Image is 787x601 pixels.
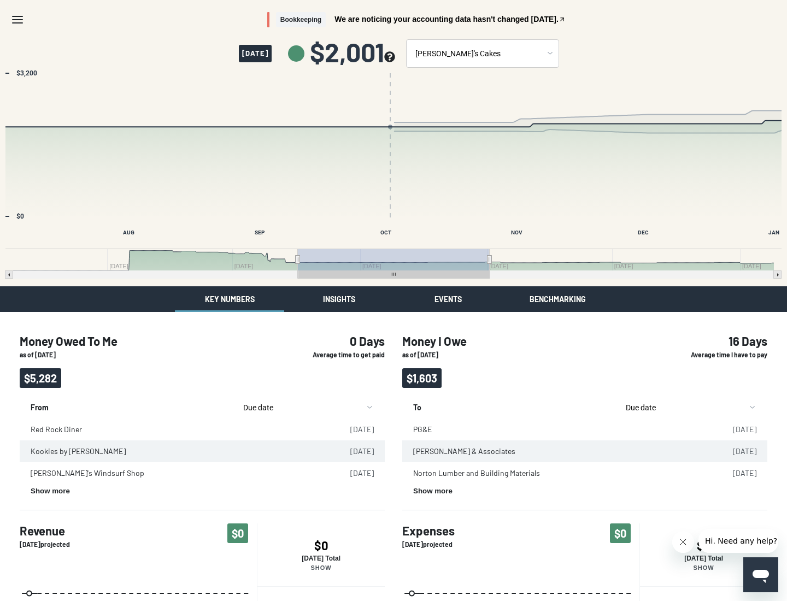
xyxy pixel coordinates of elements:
span: [DATE] [239,45,272,62]
p: [DATE] projected [20,540,70,549]
span: $5,282 [20,368,61,388]
td: [DATE] [324,462,385,484]
text: DEC [638,229,649,235]
button: $0[DATE] TotalShow [639,523,767,586]
td: [DATE] [324,419,385,440]
h4: 0 Days [266,334,385,348]
button: $0[DATE] TotalShow [257,523,385,586]
g: Past/Projected Data, series 1 of 3 with 31 data points. [20,591,250,596]
p: as of [DATE] [402,350,631,360]
p: [DATE] Total [257,555,385,562]
p: Show [257,564,385,571]
button: sort by [239,397,374,419]
p: From [31,397,228,413]
td: [DATE] [706,462,767,484]
h4: 16 Days [648,334,767,348]
td: [DATE] [324,440,385,462]
p: Show [640,564,767,571]
td: [DATE] [706,440,767,462]
button: Show more [413,487,453,495]
p: [DATE] Total [640,555,767,562]
h4: Expenses [402,523,455,538]
span: $1,603 [402,368,442,388]
p: Average time I have to pay [648,350,767,360]
span: $2,001 [310,39,395,65]
path: Thursday, Oct 2, 2025, 0. Past/Projected Data. [27,591,32,596]
h4: Revenue [20,523,70,538]
h4: $0 [257,538,385,552]
td: Norton Lumber and Building Materials [402,462,706,484]
text: OCT [380,229,391,235]
h4: Money Owed To Me [20,334,248,348]
p: Average time to get paid [266,350,385,360]
text: JAN [768,229,779,235]
iframe: Button to launch messaging window [743,557,778,592]
text: $3,200 [16,69,37,77]
td: PG&E [402,419,706,440]
iframe: Close message [672,531,694,553]
td: Kookies by [PERSON_NAME] [20,440,324,462]
path: Thursday, Oct 2, 2025, 0. Past/Projected Data. [409,591,414,596]
g: Past/Projected Data, series 1 of 3 with 31 data points. [403,591,633,596]
td: Red Rock Diner [20,419,324,440]
iframe: Message from company [698,529,778,553]
p: [DATE] projected [402,540,455,549]
td: [DATE] [706,419,767,440]
button: see more about your cashflow projection [384,51,395,64]
text: NOV [511,229,522,235]
button: Show more [31,487,70,495]
span: $0 [610,523,631,543]
text: $0 [16,213,24,220]
button: Events [393,286,503,312]
button: BookkeepingWe are noticing your accounting data hasn't changed [DATE]. [267,12,566,28]
p: To [413,397,610,413]
span: Bookkeeping [276,12,326,28]
button: Key Numbers [175,286,284,312]
p: as of [DATE] [20,350,248,360]
h4: $0 [640,538,767,552]
button: Benchmarking [503,286,612,312]
h4: Money I Owe [402,334,631,348]
span: $0 [227,523,248,543]
text: AUG [123,229,134,235]
td: [PERSON_NAME]'s Windsurf Shop [20,462,324,484]
svg: Menu [11,13,24,26]
text: SEP [255,229,265,235]
button: Insights [284,286,393,312]
span: We are noticing your accounting data hasn't changed [DATE]. [334,15,559,23]
td: [PERSON_NAME] & Associates [402,440,706,462]
button: sort by [621,397,756,419]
